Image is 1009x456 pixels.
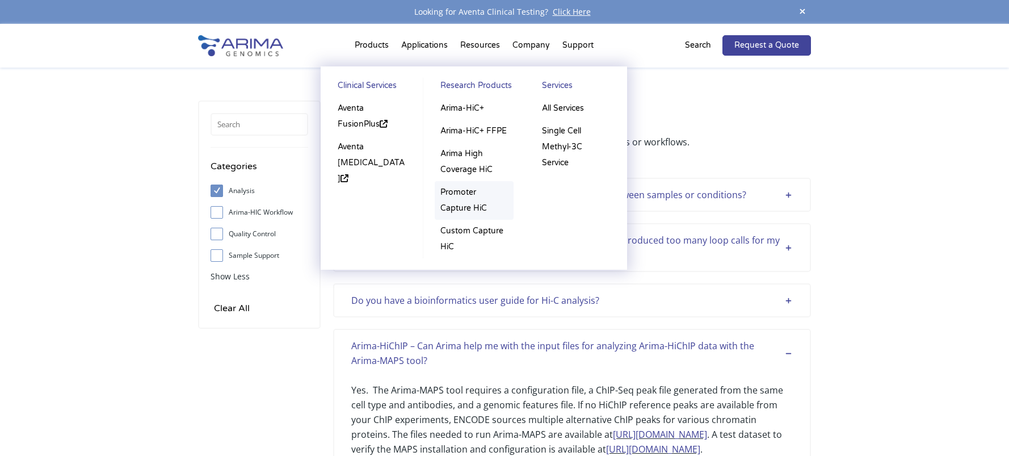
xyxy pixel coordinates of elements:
[211,159,308,182] h4: Categories
[435,78,514,97] a: Research Products
[332,78,411,97] a: Clinical Services
[536,97,616,120] a: All Services
[351,338,793,368] div: Arima-HiChIP – Can Arima help me with the input files for analyzing Arima-HiChIP data with the Ar...
[536,78,616,97] a: Services
[685,38,711,53] p: Search
[211,225,308,242] label: Quality Control
[435,97,514,120] a: Arima-HiC+
[211,113,308,136] input: Search
[548,6,595,17] a: Click Here
[351,293,793,308] div: Do you have a bioinformatics user guide for Hi-C analysis?
[198,35,283,56] img: Arima-Genomics-logo
[211,182,308,199] label: Analysis
[332,97,411,136] a: Aventa FusionPlus
[613,428,707,441] a: [URL][DOMAIN_NAME]
[435,181,514,220] a: Promoter Capture HiC
[536,120,616,174] a: Single Cell Methyl-3C Service
[332,136,411,190] a: Aventa [MEDICAL_DATA]
[435,220,514,258] a: Custom Capture HiC
[211,204,308,221] label: Arima-HIC Workflow
[211,247,308,264] label: Sample Support
[211,300,253,316] input: Clear All
[722,35,811,56] a: Request a Quote
[435,143,514,181] a: Arima High Coverage HiC
[198,5,811,19] div: Looking for Aventa Clinical Testing?
[211,271,250,282] span: Show Less
[606,443,700,455] a: [URL][DOMAIN_NAME]
[435,120,514,143] a: Arima-HiC+ FFPE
